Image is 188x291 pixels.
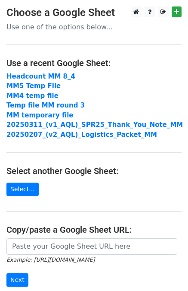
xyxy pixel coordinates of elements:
a: MM temporary file [6,111,73,119]
h4: Use a recent Google Sheet: [6,58,182,68]
input: Next [6,273,28,287]
a: Select... [6,183,39,196]
a: MM4 temp file [6,92,59,100]
a: Temp file MM round 3 [6,101,85,109]
small: Example: [URL][DOMAIN_NAME] [6,256,95,263]
a: Headcount MM 8_4 [6,73,75,80]
a: 20250207_(v2_AQL)_Logistics_Packet_MM [6,131,157,139]
a: MM5 Temp File [6,82,61,90]
a: 20250311_(v1_AQL)_SPR25_Thank_You_Note_MM [6,121,183,129]
h4: Select another Google Sheet: [6,166,182,176]
h4: Copy/paste a Google Sheet URL: [6,225,182,235]
p: Use one of the options below... [6,22,182,32]
input: Paste your Google Sheet URL here [6,238,177,255]
h3: Choose a Google Sheet [6,6,182,19]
